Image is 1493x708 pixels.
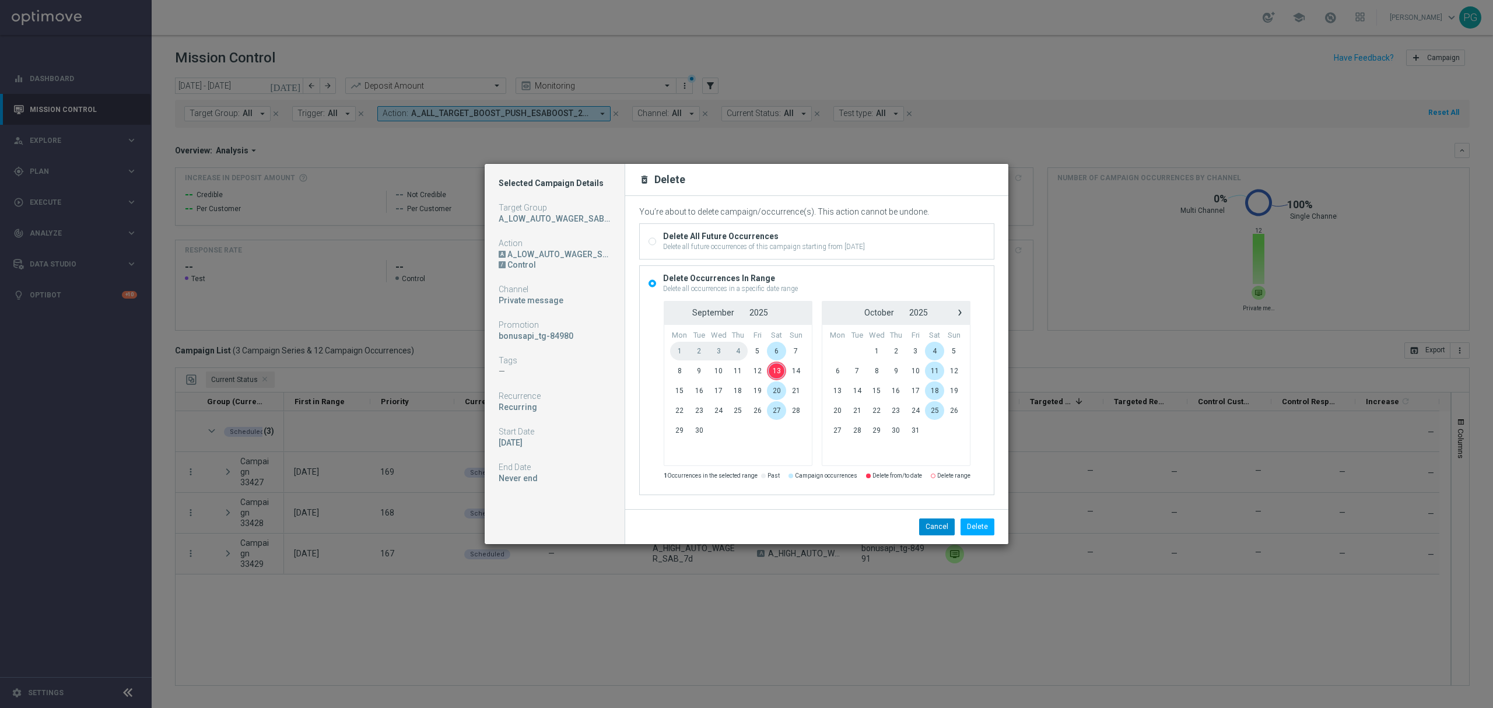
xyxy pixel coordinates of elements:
[847,401,867,420] span: 21
[709,331,728,341] th: weekday
[952,305,968,320] button: ›
[689,401,709,420] span: 23
[748,362,767,380] span: 12
[944,362,963,380] span: 12
[906,421,925,440] span: 31
[689,362,709,380] span: 9
[654,173,685,187] h2: Delete
[847,331,867,341] th: weekday
[689,381,709,400] span: 16
[867,342,886,360] span: 1
[499,251,506,258] div: A
[709,401,728,420] span: 24
[919,518,955,535] button: Cancel
[748,401,767,420] span: 26
[499,320,611,330] div: Promotion
[867,381,886,400] span: 15
[685,305,742,320] button: September
[828,421,848,440] span: 27
[767,381,786,400] span: 20
[499,426,611,437] div: Start Date
[728,362,748,380] span: 11
[828,331,848,341] th: weekday
[906,331,925,341] th: weekday
[499,178,611,188] h1: Selected Campaign Details
[925,331,944,341] th: weekday
[886,381,906,400] span: 16
[499,462,611,472] div: End Date
[864,308,894,317] span: October
[886,362,906,380] span: 9
[670,381,690,400] span: 15
[689,421,709,440] span: 30
[867,362,886,380] span: 8
[709,362,728,380] span: 10
[499,249,611,260] div: A_LOW_AUTO_WAGER_SAB-25do25_7d
[664,471,758,481] label: Occurrences in the selected range
[944,401,963,420] span: 26
[767,362,786,380] span: 13
[507,249,611,260] div: A_LOW_AUTO_WAGER_SAB-25do25_7d
[867,401,886,420] span: 22
[828,362,848,380] span: 6
[925,381,944,400] span: 18
[847,381,867,400] span: 14
[689,331,709,341] th: weekday
[786,401,805,420] span: 28
[709,381,728,400] span: 17
[944,342,963,360] span: 5
[925,342,944,360] span: 4
[664,472,667,479] strong: 1
[886,421,906,440] span: 30
[663,241,865,252] div: Delete all future occurrences of this campaign starting from [DATE]
[709,342,728,360] span: 3
[670,331,690,341] th: weekday
[906,362,925,380] span: 10
[909,308,928,317] span: 2025
[886,401,906,420] span: 23
[867,331,886,341] th: weekday
[670,421,690,440] span: 29
[825,305,968,320] bs-datepicker-navigation-view: ​ ​ ​
[906,342,925,360] span: 3
[663,273,798,283] div: Delete Occurrences In Range
[499,437,611,448] div: 05 Apr 2025, Saturday
[692,308,734,317] span: September
[748,381,767,400] span: 19
[748,331,767,341] th: weekday
[767,342,786,360] span: 6
[670,401,690,420] span: 22
[925,362,944,380] span: 11
[847,421,867,440] span: 28
[639,174,650,185] i: delete_forever
[664,301,970,466] bs-daterangepicker-inline-container: calendar
[767,401,786,420] span: 27
[499,261,506,268] div: /
[944,381,963,400] span: 19
[872,471,922,481] label: Delete from/to date
[886,331,906,341] th: weekday
[728,381,748,400] span: 18
[663,231,865,241] div: Delete All Future Occurrences
[748,342,767,360] span: 5
[670,342,690,360] span: 1
[663,283,798,294] div: Delete all occurrences in a specific date range
[767,331,786,341] th: weekday
[667,305,809,320] bs-datepicker-navigation-view: ​ ​ ​
[786,342,805,360] span: 7
[906,401,925,420] span: 24
[507,260,611,270] div: Control
[499,202,611,213] div: Target Group
[795,471,857,481] label: Campaign occurrences
[828,381,848,400] span: 13
[937,471,970,481] label: Delete range
[728,342,748,360] span: 4
[767,471,780,481] label: Past
[786,381,805,400] span: 21
[499,355,611,366] div: Tags
[742,305,776,320] button: 2025
[689,342,709,360] span: 2
[857,305,902,320] button: October
[499,260,611,270] div: DN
